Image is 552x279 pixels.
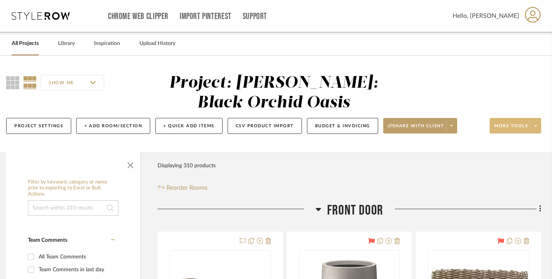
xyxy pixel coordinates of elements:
[243,13,267,20] a: Support
[490,118,541,133] button: More tools
[28,237,67,243] span: Team Comments
[28,200,118,216] input: Search within 310 results
[28,179,118,198] h6: Filter by keyword, category or name prior to exporting to Excel or Bulk Actions
[383,118,458,133] button: Share with client
[166,183,207,192] span: Reorder Rooms
[158,183,207,192] button: Reorder Rooms
[39,251,113,263] div: All Team Comments
[58,38,75,49] a: Library
[12,38,39,49] a: All Projects
[307,118,378,134] button: Budget & Invoicing
[76,118,150,134] button: + Add Room/Section
[169,75,378,111] div: Project: [PERSON_NAME]: Black Orchid Oasis
[494,123,528,135] span: More tools
[6,118,71,134] button: Project Settings
[39,263,113,276] div: Team Comments in last day
[180,13,231,20] a: Import Pinterest
[108,13,168,20] a: Chrome Web Clipper
[139,38,175,49] a: Upload History
[388,123,444,135] span: Share with client
[123,156,138,172] button: Close
[228,118,302,134] button: CSV Product Import
[453,11,519,21] span: Hello, [PERSON_NAME]
[155,118,223,134] button: + Quick Add Items
[327,202,383,219] span: Front Door
[158,158,216,173] div: Displaying 310 products
[94,38,120,49] a: Inspiration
